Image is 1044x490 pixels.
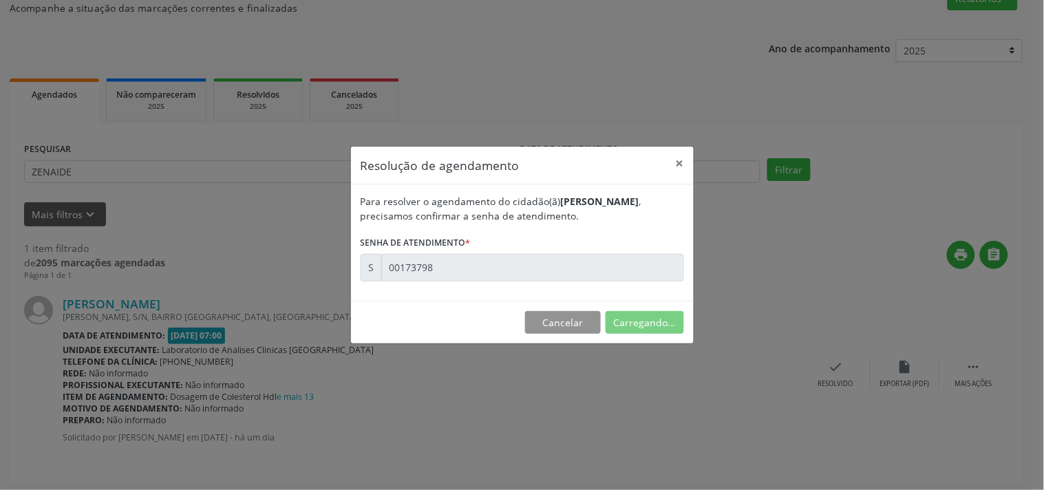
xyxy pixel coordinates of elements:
[525,311,601,334] button: Cancelar
[361,254,382,281] div: S
[361,156,520,174] h5: Resolução de agendamento
[361,233,471,254] label: Senha de atendimento
[561,195,639,208] b: [PERSON_NAME]
[361,194,684,223] div: Para resolver o agendamento do cidadão(ã) , precisamos confirmar a senha de atendimento.
[666,147,694,180] button: Close
[606,311,684,334] button: Carregando...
